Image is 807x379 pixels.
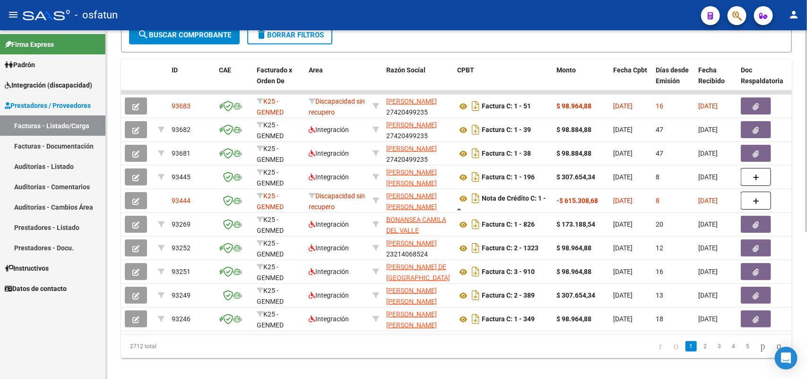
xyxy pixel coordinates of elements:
span: Discapacidad sin recupero [309,192,365,211]
strong: Factura C: 3 - 910 [482,268,535,276]
datatable-header-cell: Doc Respaldatoria [737,60,794,102]
span: 93252 [172,244,191,252]
span: 93683 [172,102,191,110]
span: Integración [309,315,349,323]
span: 8 [656,197,659,204]
li: page 4 [727,338,741,354]
span: 93249 [172,291,191,299]
strong: $ 98.884,88 [556,126,591,133]
span: [DATE] [613,102,633,110]
span: [DATE] [613,268,633,275]
span: [DATE] [698,197,718,204]
strong: Nota de Crédito C: 1 - 9 [457,195,546,215]
span: [PERSON_NAME] [PERSON_NAME] [386,168,437,187]
span: 93251 [172,268,191,275]
span: K25 - GENMED [257,263,284,282]
span: [PERSON_NAME] [PERSON_NAME] [386,310,437,329]
span: Fecha Cpbt [613,66,647,74]
datatable-header-cell: Area [305,60,369,102]
span: [DATE] [698,315,718,323]
span: K25 - GENMED [257,168,284,187]
strong: Factura C: 1 - 51 [482,103,531,110]
span: K25 - GENMED [257,216,284,234]
span: [DATE] [613,197,633,204]
span: [PERSON_NAME] [PERSON_NAME] [386,192,437,211]
div: 27420499235 [386,96,450,116]
li: page 5 [741,338,755,354]
button: Borrar Filtros [247,26,332,44]
div: 27291766957 [386,262,450,282]
span: K25 - GENMED [257,239,284,258]
span: [DATE] [613,173,633,181]
span: [DATE] [698,244,718,252]
span: Integración [309,291,349,299]
span: 20 [656,220,663,228]
span: Doc Respaldatoria [741,66,783,85]
span: [PERSON_NAME] DE [GEOGRAPHIC_DATA] [386,263,450,282]
span: [DATE] [698,126,718,133]
strong: Factura C: 1 - 826 [482,221,535,229]
span: [PERSON_NAME] [386,145,437,152]
div: 27420499235 [386,120,450,140]
datatable-header-cell: Facturado x Orden De [253,60,305,102]
span: Razón Social [386,66,425,74]
span: K25 - GENMED [257,121,284,140]
span: Buscar Comprobante [138,31,231,39]
span: [DATE] [698,220,718,228]
datatable-header-cell: CPBT [453,60,553,102]
span: 18 [656,315,663,323]
datatable-header-cell: Días desde Emisión [652,60,694,102]
span: 93445 [172,173,191,181]
div: 27344293908 [386,167,450,187]
span: [DATE] [698,291,718,299]
span: Fecha Recibido [698,66,725,85]
i: Descargar documento [469,240,482,256]
span: [DATE] [698,268,718,275]
span: K25 - GENMED [257,287,284,305]
span: [PERSON_NAME] [386,121,437,129]
span: 93246 [172,315,191,323]
span: Firma Express [5,39,54,50]
a: go to next page [756,341,770,352]
span: [DATE] [613,126,633,133]
span: BONANSEA CAMILA DEL VALLE [386,216,446,234]
div: 27420499235 [386,143,450,163]
strong: -$ 615.308,68 [556,197,598,204]
span: 12 [656,244,663,252]
span: 16 [656,268,663,275]
span: K25 - GENMED [257,192,284,211]
span: Integración [309,220,349,228]
i: Descargar documento [469,146,482,161]
span: 47 [656,150,663,157]
strong: Factura C: 2 - 1323 [482,245,538,252]
datatable-header-cell: CAE [215,60,253,102]
span: Datos de contacto [5,283,67,294]
span: 47 [656,126,663,133]
datatable-header-cell: Razón Social [382,60,453,102]
mat-icon: menu [8,9,19,20]
span: [PERSON_NAME] [386,239,437,247]
div: Open Intercom Messenger [775,347,798,370]
div: 27388844634 [386,214,450,234]
i: Descargar documento [469,191,482,206]
li: page 1 [684,338,698,354]
i: Descargar documento [469,217,482,232]
li: page 2 [698,338,712,354]
span: Integración [309,244,349,252]
a: 1 [686,341,697,352]
strong: $ 98.964,88 [556,244,591,252]
span: [DATE] [698,102,718,110]
span: Monto [556,66,576,74]
span: 93681 [172,150,191,157]
div: 27291688832 [386,285,450,305]
strong: $ 98.884,88 [556,150,591,157]
span: [DATE] [698,150,718,157]
span: 13 [656,291,663,299]
datatable-header-cell: Fecha Recibido [694,60,737,102]
strong: $ 307.654,34 [556,291,595,299]
span: Integración (discapacidad) [5,80,92,90]
mat-icon: person [788,9,799,20]
span: 93269 [172,220,191,228]
button: Buscar Comprobante [129,26,240,44]
span: [DATE] [613,315,633,323]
